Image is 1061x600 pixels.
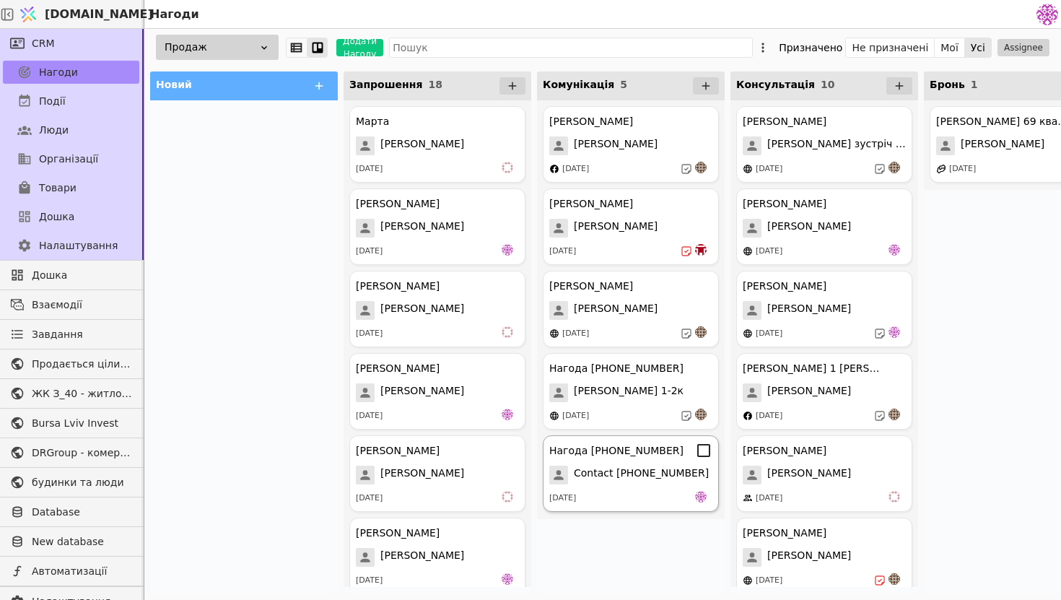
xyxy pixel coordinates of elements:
[756,328,782,340] div: [DATE]
[356,279,440,294] div: [PERSON_NAME]
[144,6,199,23] h2: Нагоди
[756,492,782,505] div: [DATE]
[502,162,513,173] img: vi
[743,493,753,503] img: people.svg
[549,245,576,258] div: [DATE]
[356,410,383,422] div: [DATE]
[888,326,900,338] img: de
[3,205,139,228] a: Дошка
[935,38,965,58] button: Мої
[743,526,826,541] div: [PERSON_NAME]
[767,383,851,402] span: [PERSON_NAME]
[620,79,627,90] span: 5
[328,39,383,56] a: Додати Нагоду
[349,435,525,512] div: [PERSON_NAME][PERSON_NAME][DATE]vi
[695,409,707,420] img: an
[767,219,851,238] span: [PERSON_NAME]
[743,114,826,129] div: [PERSON_NAME]
[39,238,118,253] span: Налаштування
[3,90,139,113] a: Події
[502,573,513,585] img: de
[3,118,139,142] a: Люди
[502,244,513,256] img: de
[695,491,707,503] img: de
[736,271,912,347] div: [PERSON_NAME][PERSON_NAME][DATE]de
[574,383,684,402] span: [PERSON_NAME] 1-2к
[888,491,900,503] img: vi
[39,65,78,80] span: Нагоди
[888,573,900,585] img: an
[888,409,900,420] img: an
[997,39,1049,56] button: Assignee
[3,32,139,55] a: CRM
[356,196,440,212] div: [PERSON_NAME]
[562,328,589,340] div: [DATE]
[32,475,132,490] span: будинки та люди
[756,410,782,422] div: [DATE]
[736,106,912,183] div: [PERSON_NAME][PERSON_NAME] зустріч 13.08[DATE]an
[562,163,589,175] div: [DATE]
[502,326,513,338] img: vi
[736,353,912,430] div: [PERSON_NAME] 1 [PERSON_NAME][PERSON_NAME][DATE]an
[380,466,464,484] span: [PERSON_NAME]
[543,106,719,183] div: [PERSON_NAME][PERSON_NAME][DATE]an
[349,79,422,90] span: Запрошення
[349,353,525,430] div: [PERSON_NAME][PERSON_NAME][DATE]de
[32,416,132,431] span: Bursa Lviv Invest
[756,163,782,175] div: [DATE]
[888,244,900,256] img: de
[32,36,55,51] span: CRM
[971,79,978,90] span: 1
[45,6,153,23] span: [DOMAIN_NAME]
[574,136,658,155] span: [PERSON_NAME]
[3,382,139,405] a: ЖК З_40 - житлова та комерційна нерухомість класу Преміум
[17,1,39,28] img: Logo
[356,245,383,258] div: [DATE]
[743,196,826,212] div: [PERSON_NAME]
[349,271,525,347] div: [PERSON_NAME][PERSON_NAME][DATE]vi
[961,136,1044,155] span: [PERSON_NAME]
[32,564,132,579] span: Автоматизації
[965,38,991,58] button: Усі
[846,38,935,58] button: Не призначені
[574,466,709,484] span: Contact [PHONE_NUMBER]
[39,209,74,225] span: Дошка
[156,79,192,90] span: Новий
[743,443,826,458] div: [PERSON_NAME]
[543,271,719,347] div: [PERSON_NAME][PERSON_NAME][DATE]an
[32,327,83,342] span: Завдання
[32,268,132,283] span: Дошка
[356,361,440,376] div: [PERSON_NAME]
[543,435,719,512] div: Нагода [PHONE_NUMBER]Contact [PHONE_NUMBER][DATE]de
[549,443,684,458] div: Нагода [PHONE_NUMBER]
[767,301,851,320] span: [PERSON_NAME]
[543,79,614,90] span: Комунікація
[356,526,440,541] div: [PERSON_NAME]
[380,548,464,567] span: [PERSON_NAME]
[32,534,132,549] span: New database
[736,79,815,90] span: Консультація
[3,530,139,553] a: New database
[743,329,753,339] img: online-store.svg
[3,176,139,199] a: Товари
[3,412,139,435] a: Bursa Lviv Invest
[743,361,880,376] div: [PERSON_NAME] 1 [PERSON_NAME]
[502,409,513,420] img: de
[156,35,279,60] div: Продаж
[356,114,389,129] div: Марта
[549,164,559,174] img: facebook.svg
[949,163,976,175] div: [DATE]
[756,575,782,587] div: [DATE]
[888,162,900,173] img: an
[3,147,139,170] a: Організації
[349,106,525,183] div: Марта[PERSON_NAME][DATE]vi
[743,411,753,421] img: facebook.svg
[336,39,383,56] button: Додати Нагоду
[736,435,912,512] div: [PERSON_NAME][PERSON_NAME][DATE]vi
[562,410,589,422] div: [DATE]
[574,219,658,238] span: [PERSON_NAME]
[349,188,525,265] div: [PERSON_NAME][PERSON_NAME][DATE]de
[779,38,842,58] div: Призначено
[39,94,66,109] span: Події
[695,326,707,338] img: an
